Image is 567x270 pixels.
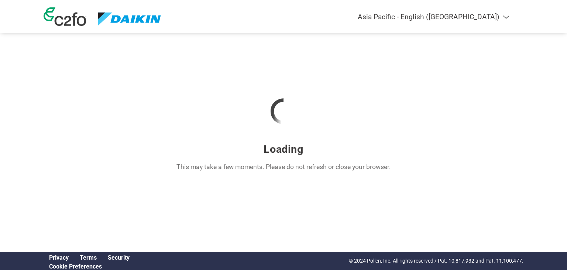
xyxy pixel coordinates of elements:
h3: Loading [264,143,303,155]
div: Open Cookie Preferences Modal [44,263,135,270]
a: Cookie Preferences, opens a dedicated popup modal window [49,263,102,270]
p: © 2024 Pollen, Inc. All rights reserved / Pat. 10,817,932 and Pat. 11,100,477. [349,257,523,265]
a: Terms [80,254,97,261]
a: Privacy [49,254,69,261]
img: Daikin [98,12,161,26]
a: Security [108,254,130,261]
img: c2fo logo [44,7,86,26]
p: This may take a few moments. Please do not refresh or close your browser. [176,162,391,172]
